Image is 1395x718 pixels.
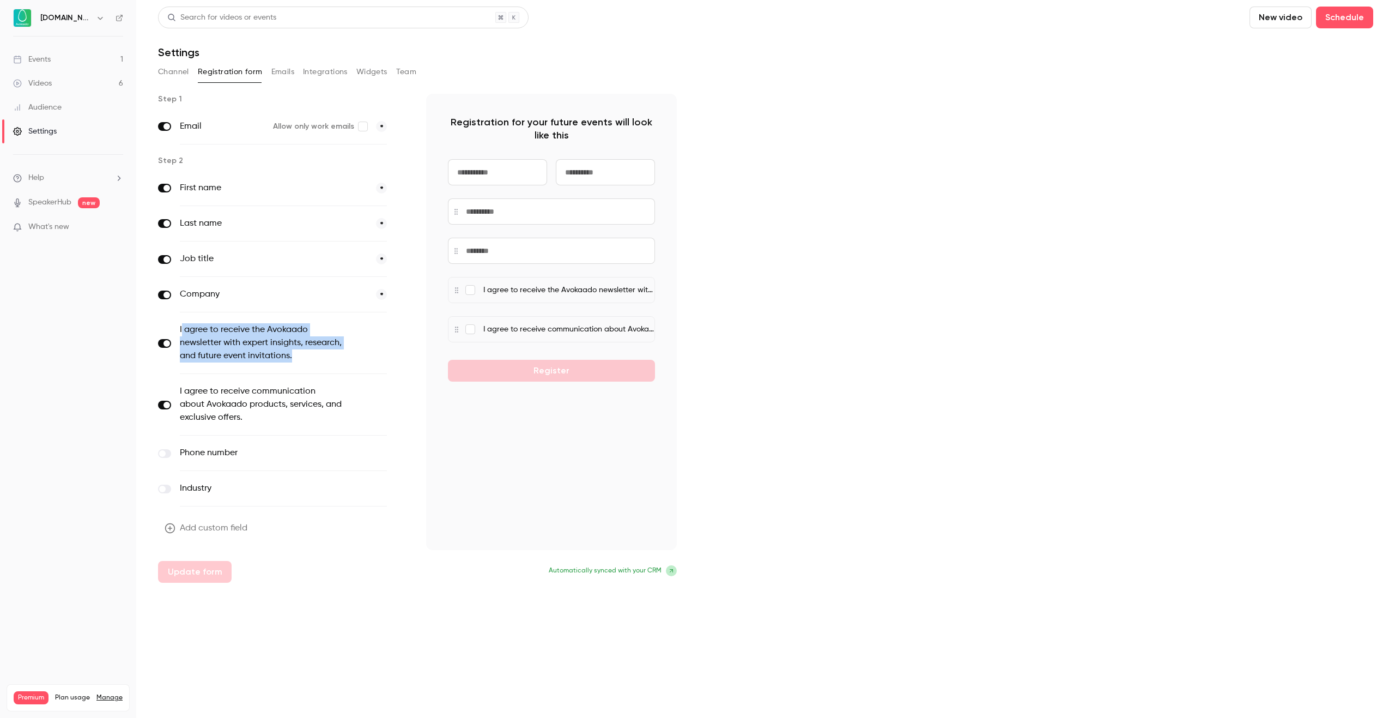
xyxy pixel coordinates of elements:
[483,324,654,335] p: I agree to receive communication about Avokaado products, services, and exclusive offers.
[158,63,189,81] button: Channel
[198,63,263,81] button: Registration form
[13,102,62,113] div: Audience
[110,222,123,232] iframe: Noticeable Trigger
[13,54,51,65] div: Events
[396,63,417,81] button: Team
[40,13,92,23] h6: [DOMAIN_NAME]
[180,385,342,424] label: I agree to receive communication about Avokaado products, services, and exclusive offers.
[28,172,44,184] span: Help
[180,447,342,460] label: Phone number
[273,121,367,132] label: Allow only work emails
[28,221,69,233] span: What's new
[448,116,655,142] p: Registration for your future events will look like this
[13,126,57,137] div: Settings
[1316,7,1373,28] button: Schedule
[55,693,90,702] span: Plan usage
[96,693,123,702] a: Manage
[158,94,409,105] p: Step 1
[303,63,348,81] button: Integrations
[158,517,256,539] button: Add custom field
[14,691,48,704] span: Premium
[13,78,52,89] div: Videos
[356,63,387,81] button: Widgets
[180,182,367,195] label: First name
[167,12,276,23] div: Search for videos or events
[14,9,31,27] img: Avokaado.io
[180,288,367,301] label: Company
[180,120,264,133] label: Email
[180,252,367,266] label: Job title
[483,285,654,296] p: I agree to receive the Avokaado newsletter with expert insights, research, and future event invit...
[180,323,342,363] label: I agree to receive the Avokaado newsletter with expert insights, research, and future event invit...
[78,197,100,208] span: new
[13,172,123,184] li: help-dropdown-opener
[271,63,294,81] button: Emails
[180,482,342,495] label: Industry
[28,197,71,208] a: SpeakerHub
[180,217,367,230] label: Last name
[1250,7,1312,28] button: New video
[549,566,662,576] span: Automatically synced with your CRM
[158,155,409,166] p: Step 2
[158,46,199,59] h1: Settings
